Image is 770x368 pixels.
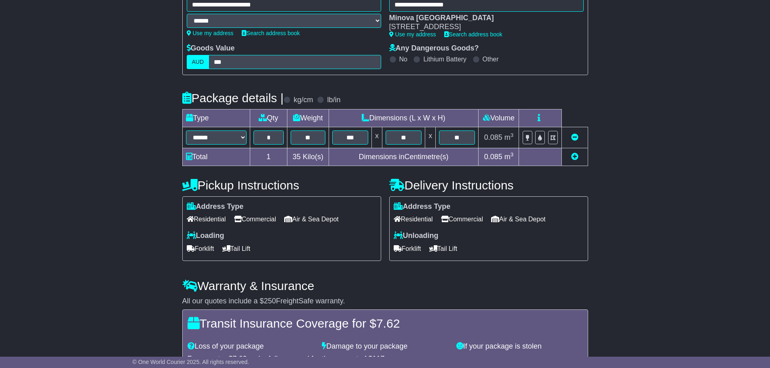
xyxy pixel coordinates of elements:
[504,133,514,141] span: m
[187,30,234,36] a: Use my address
[491,213,546,225] span: Air & Sea Depot
[293,153,301,161] span: 35
[184,342,318,351] div: Loss of your package
[441,213,483,225] span: Commercial
[511,151,514,158] sup: 3
[484,153,502,161] span: 0.085
[182,109,250,127] td: Type
[187,55,209,69] label: AUD
[187,213,226,225] span: Residential
[389,23,576,32] div: [STREET_ADDRESS]
[479,109,519,127] td: Volume
[327,96,340,105] label: lb/in
[394,202,451,211] label: Address Type
[504,153,514,161] span: m
[423,55,466,63] label: Lithium Battery
[389,179,588,192] h4: Delivery Instructions
[371,127,382,148] td: x
[376,317,400,330] span: 7.62
[394,242,421,255] span: Forklift
[187,242,214,255] span: Forklift
[264,297,276,305] span: 250
[484,133,502,141] span: 0.085
[182,148,250,166] td: Total
[452,342,587,351] div: If your package is stolen
[329,109,479,127] td: Dimensions (L x W x H)
[222,242,251,255] span: Tail Lift
[389,31,436,38] a: Use my address
[399,55,407,63] label: No
[425,127,436,148] td: x
[389,44,479,53] label: Any Dangerous Goods?
[394,231,439,240] label: Unloading
[242,30,300,36] a: Search address book
[182,279,588,292] h4: Warranty & Insurance
[188,355,583,364] div: For an extra $ you're fully covered for the amount of $ .
[429,242,458,255] span: Tail Lift
[182,91,284,105] h4: Package details |
[372,355,384,363] span: 117
[133,359,249,365] span: © One World Courier 2025. All rights reserved.
[188,317,583,330] h4: Transit Insurance Coverage for $
[234,213,276,225] span: Commercial
[394,213,433,225] span: Residential
[389,14,576,23] div: Minova [GEOGRAPHIC_DATA]
[187,231,224,240] label: Loading
[287,109,329,127] td: Weight
[182,179,381,192] h4: Pickup Instructions
[571,133,578,141] a: Remove this item
[483,55,499,63] label: Other
[571,153,578,161] a: Add new item
[233,355,247,363] span: 7.62
[318,342,452,351] div: Damage to your package
[511,132,514,138] sup: 3
[250,109,287,127] td: Qty
[250,148,287,166] td: 1
[293,96,313,105] label: kg/cm
[287,148,329,166] td: Kilo(s)
[329,148,479,166] td: Dimensions in Centimetre(s)
[284,213,339,225] span: Air & Sea Depot
[187,202,244,211] label: Address Type
[182,297,588,306] div: All our quotes include a $ FreightSafe warranty.
[444,31,502,38] a: Search address book
[187,44,235,53] label: Goods Value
